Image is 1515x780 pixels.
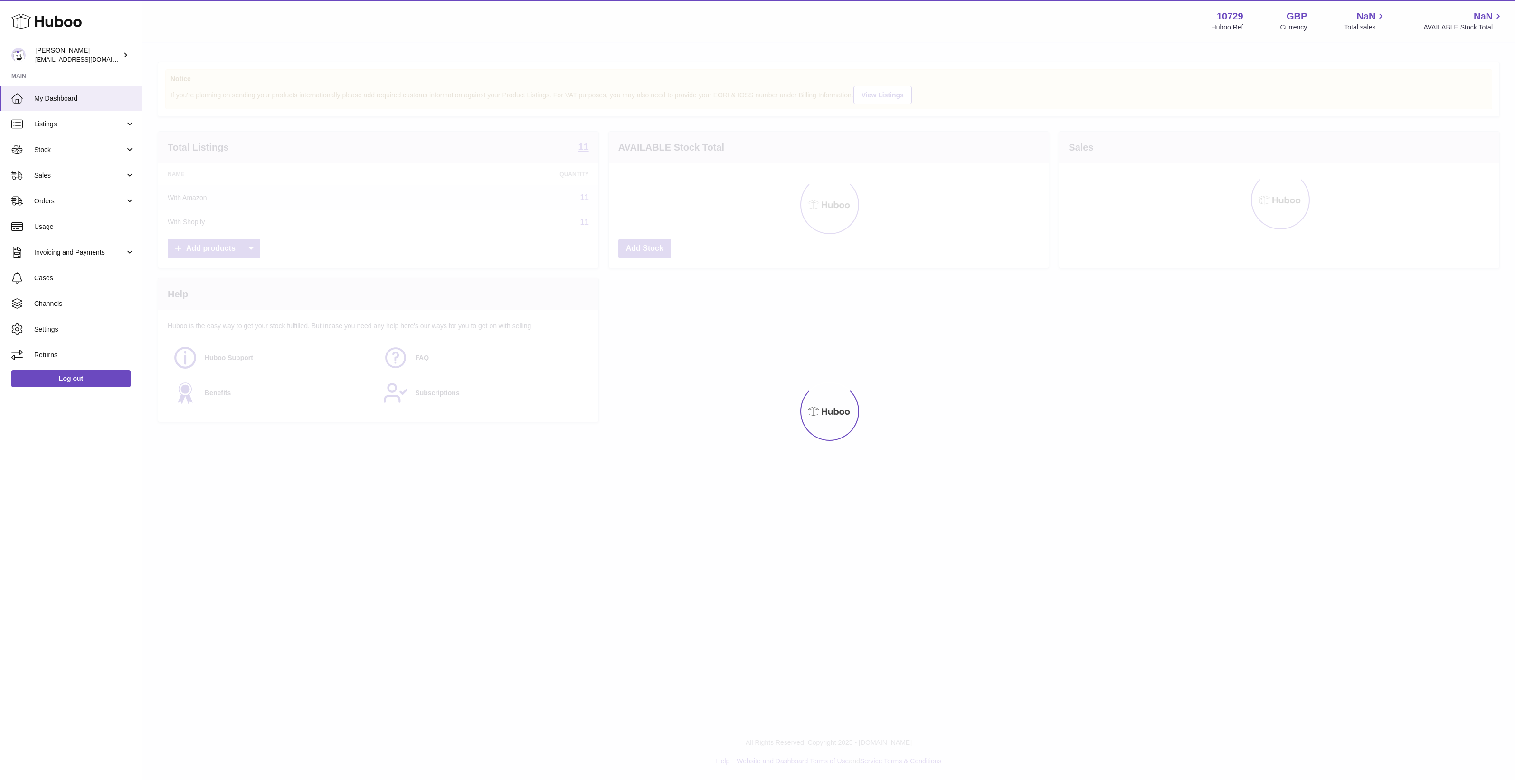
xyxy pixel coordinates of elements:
span: Channels [34,299,135,308]
span: NaN [1356,10,1375,23]
span: Settings [34,325,135,334]
strong: GBP [1287,10,1307,23]
div: [PERSON_NAME] [35,46,121,64]
span: Cases [34,274,135,283]
span: Returns [34,351,135,360]
div: Huboo Ref [1212,23,1243,32]
img: internalAdmin-10729@internal.huboo.com [11,48,26,62]
a: NaN AVAILABLE Stock Total [1423,10,1504,32]
span: Listings [34,120,125,129]
span: Total sales [1344,23,1386,32]
span: Usage [34,222,135,231]
span: My Dashboard [34,94,135,103]
span: Invoicing and Payments [34,248,125,257]
a: Log out [11,370,131,387]
a: NaN Total sales [1344,10,1386,32]
span: NaN [1474,10,1493,23]
span: [EMAIL_ADDRESS][DOMAIN_NAME] [35,56,140,63]
span: AVAILABLE Stock Total [1423,23,1504,32]
div: Currency [1280,23,1307,32]
span: Stock [34,145,125,154]
strong: 10729 [1217,10,1243,23]
span: Orders [34,197,125,206]
span: Sales [34,171,125,180]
